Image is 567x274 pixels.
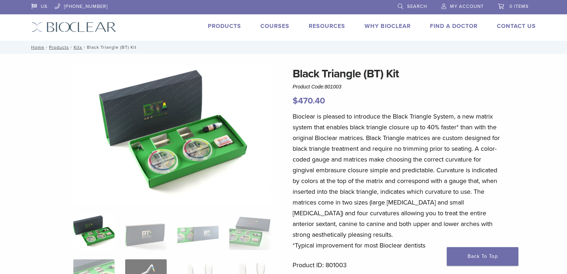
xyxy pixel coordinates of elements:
img: Intro-Black-Triangle-Kit-6-Copy-e1548792917662-324x324.jpg [73,214,114,250]
span: / [44,45,49,49]
span: / [82,45,87,49]
img: Black Triangle (BT) Kit - Image 3 [177,214,219,250]
a: Resources [309,23,345,30]
a: Back To Top [447,247,518,266]
span: Product Code: [293,84,341,90]
a: Why Bioclear [365,23,411,30]
bdi: 470.40 [293,96,325,106]
a: Products [208,23,241,30]
img: Intro Black Triangle Kit-6 - Copy [73,65,271,205]
span: / [69,45,74,49]
a: Contact Us [497,23,536,30]
img: Black Triangle (BT) Kit - Image 4 [229,214,270,250]
a: Home [29,45,44,50]
p: Product ID: 801003 [293,260,503,270]
span: 0 items [509,4,529,9]
span: Search [407,4,427,9]
a: Products [49,45,69,50]
img: Black Triangle (BT) Kit - Image 2 [125,214,166,250]
a: Kits [74,45,82,50]
p: Bioclear is pleased to introduce the Black Triangle System, a new matrix system that enables blac... [293,111,503,251]
span: $ [293,96,298,106]
span: 801003 [325,84,342,90]
nav: Black Triangle (BT) Kit [26,41,541,54]
img: Bioclear [31,22,116,32]
a: Courses [260,23,289,30]
h1: Black Triangle (BT) Kit [293,65,503,82]
span: My Account [450,4,484,9]
a: Find A Doctor [430,23,478,30]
